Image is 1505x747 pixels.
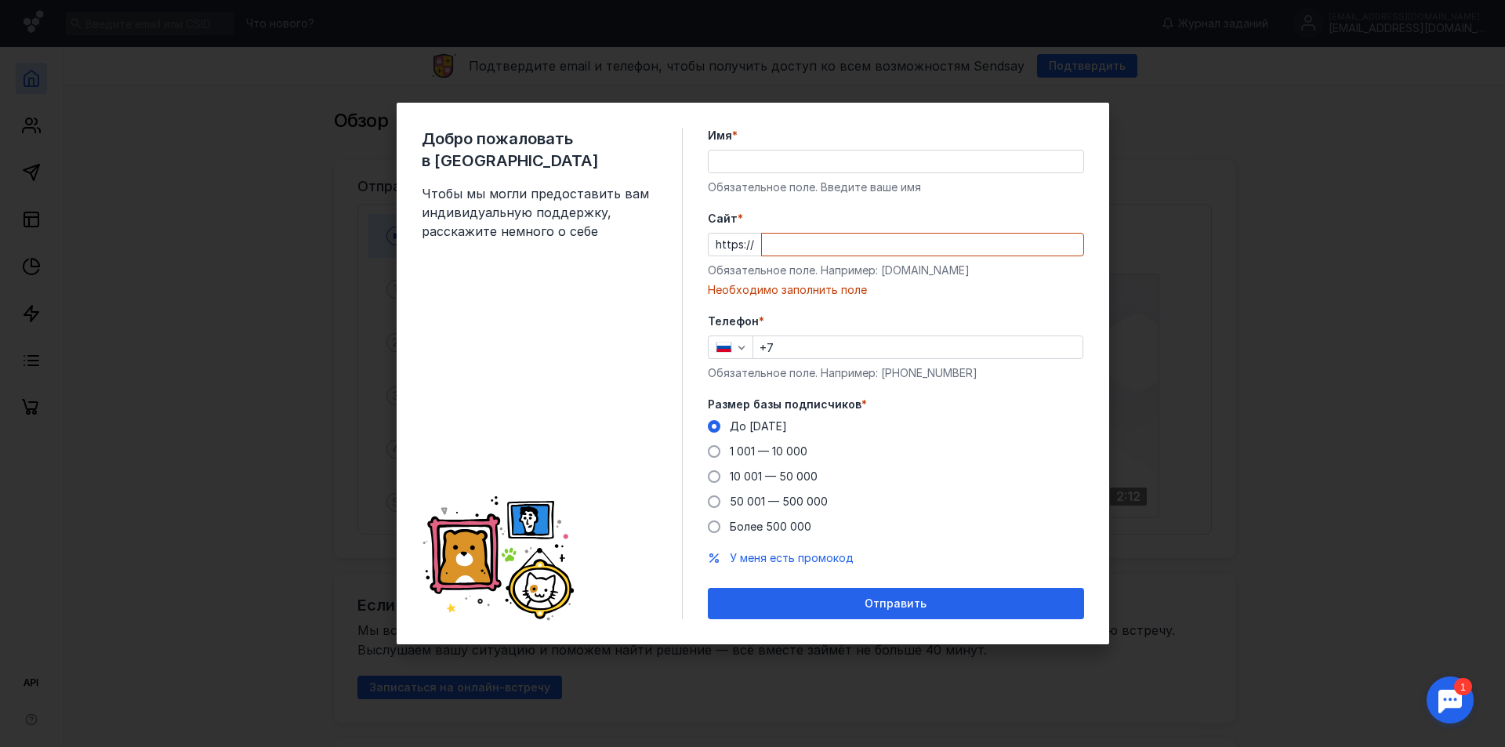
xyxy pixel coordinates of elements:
[708,179,1084,195] div: Обязательное поле. Введите ваше имя
[422,128,657,172] span: Добро пожаловать в [GEOGRAPHIC_DATA]
[730,550,854,566] button: У меня есть промокод
[708,314,759,329] span: Телефон
[708,397,861,412] span: Размер базы подписчиков
[35,9,53,27] div: 1
[708,211,738,227] span: Cайт
[730,470,818,483] span: 10 001 — 50 000
[708,128,732,143] span: Имя
[730,444,807,458] span: 1 001 — 10 000
[730,419,787,433] span: До [DATE]
[730,551,854,564] span: У меня есть промокод
[708,263,1084,278] div: Обязательное поле. Например: [DOMAIN_NAME]
[730,495,828,508] span: 50 001 — 500 000
[708,365,1084,381] div: Обязательное поле. Например: [PHONE_NUMBER]
[865,597,927,611] span: Отправить
[708,282,1084,298] div: Необходимо заполнить поле
[708,588,1084,619] button: Отправить
[422,184,657,241] span: Чтобы мы могли предоставить вам индивидуальную поддержку, расскажите немного о себе
[730,520,811,533] span: Более 500 000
